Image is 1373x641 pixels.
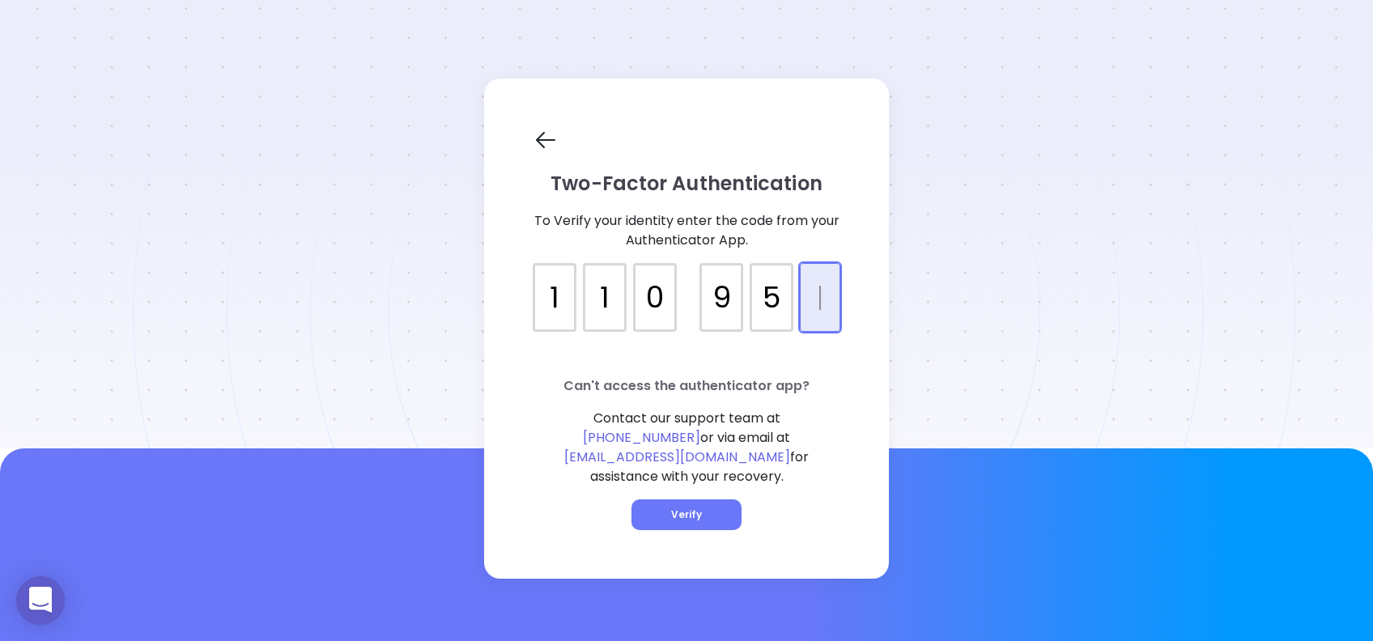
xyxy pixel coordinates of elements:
p: Contact our support team at or via email at for assistance with your recovery. [533,409,840,486]
p: Can't access the authenticator app? [533,376,840,396]
span: Verify [671,507,702,521]
p: To Verify your identity enter the code from your Authenticator App. [533,211,840,250]
button: Verify [631,499,742,530]
span: [EMAIL_ADDRESS][DOMAIN_NAME] [564,448,790,466]
input: verification input [533,263,840,304]
p: Two-Factor Authentication [533,169,840,198]
span: [PHONE_NUMBER] [583,428,700,447]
